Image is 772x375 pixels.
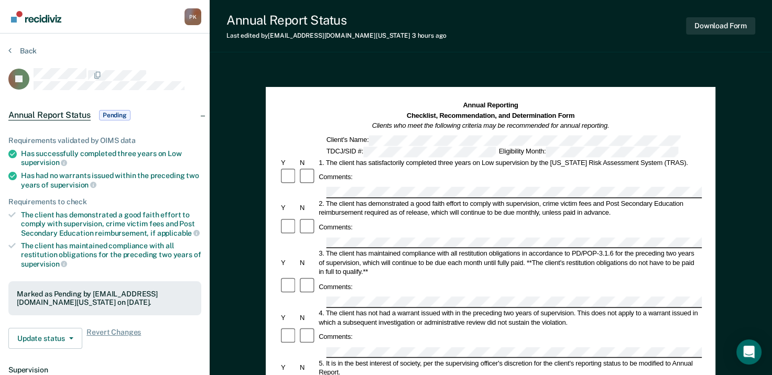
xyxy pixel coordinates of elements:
[86,328,141,349] span: Revert Changes
[279,258,298,267] div: Y
[21,158,67,167] span: supervision
[21,171,201,189] div: Has had no warrants issued within the preceding two years of
[8,136,201,145] div: Requirements validated by OIMS data
[318,332,354,341] div: Comments:
[279,158,298,167] div: Y
[279,363,298,372] div: Y
[318,199,702,217] div: 2. The client has demonstrated a good faith effort to comply with supervision, crime victim fees ...
[21,211,201,237] div: The client has demonstrated a good faith effort to comply with supervision, crime victim fees and...
[50,181,96,189] span: supervision
[298,363,317,372] div: N
[8,366,201,374] dt: Supervision
[298,313,317,322] div: N
[17,290,193,307] div: Marked as Pending by [EMAIL_ADDRESS][DOMAIN_NAME][US_STATE] on [DATE].
[736,339,762,365] div: Open Intercom Messenger
[407,112,574,119] strong: Checklist, Recommendation, and Determination Form
[325,135,682,146] div: Client's Name:
[21,149,201,167] div: Has successfully completed three years on Low
[99,110,131,120] span: Pending
[8,110,91,120] span: Annual Report Status
[318,249,702,277] div: 3. The client has maintained compliance with all restitution obligations in accordance to PD/POP-...
[8,46,37,56] button: Back
[279,313,298,322] div: Y
[226,32,446,39] div: Last edited by [EMAIL_ADDRESS][DOMAIN_NAME][US_STATE]
[463,102,518,109] strong: Annual Reporting
[325,147,497,157] div: TDCJ/SID #:
[372,122,610,129] em: Clients who meet the following criteria may be recommended for annual reporting.
[184,8,201,25] div: P K
[21,241,201,268] div: The client has maintained compliance with all restitution obligations for the preceding two years of
[298,158,317,167] div: N
[226,13,446,28] div: Annual Report Status
[318,308,702,327] div: 4. The client has not had a warrant issued with in the preceding two years of supervision. This d...
[412,32,447,39] span: 3 hours ago
[8,328,82,349] button: Update status
[318,223,354,231] div: Comments:
[21,260,67,268] span: supervision
[686,17,755,35] button: Download Form
[318,172,354,181] div: Comments:
[11,11,61,23] img: Recidiviz
[318,282,354,291] div: Comments:
[157,229,200,237] span: applicable
[318,158,702,167] div: 1. The client has satisfactorily completed three years on Low supervision by the [US_STATE] Risk ...
[298,258,317,267] div: N
[298,204,317,213] div: N
[279,204,298,213] div: Y
[8,197,201,206] div: Requirements to check
[184,8,201,25] button: Profile dropdown button
[497,147,680,157] div: Eligibility Month:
